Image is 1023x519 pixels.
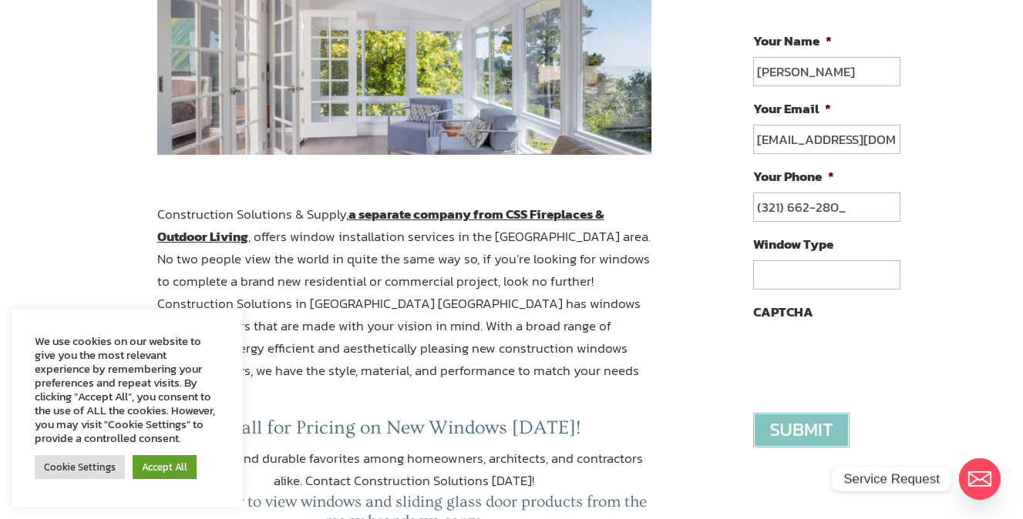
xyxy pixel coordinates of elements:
label: CAPTCHA [753,303,813,320]
a: Email [959,458,1001,500]
p: Construction Solutions & Supply, , offers window installation services in the [GEOGRAPHIC_DATA] a... [157,203,652,417]
h3: Call for Pricing on New Windows [DATE]! [157,417,652,447]
a: Accept All [133,455,197,479]
strong: a separate company from CSS Fireplaces & Outdoor Living [157,204,604,246]
a: Cookie Settings [35,455,125,479]
iframe: reCAPTCHA [753,328,988,388]
label: Your Email [753,100,831,117]
input: Submit [753,413,850,447]
p: Top-brands and durable favorites among homeowners, architects, and contractors alike. Contact Con... [157,447,652,492]
label: Window Type [753,236,833,253]
div: We use cookies on our website to give you the most relevant experience by remembering your prefer... [35,334,220,445]
label: Your Name [753,32,832,49]
label: Your Phone [753,168,834,185]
